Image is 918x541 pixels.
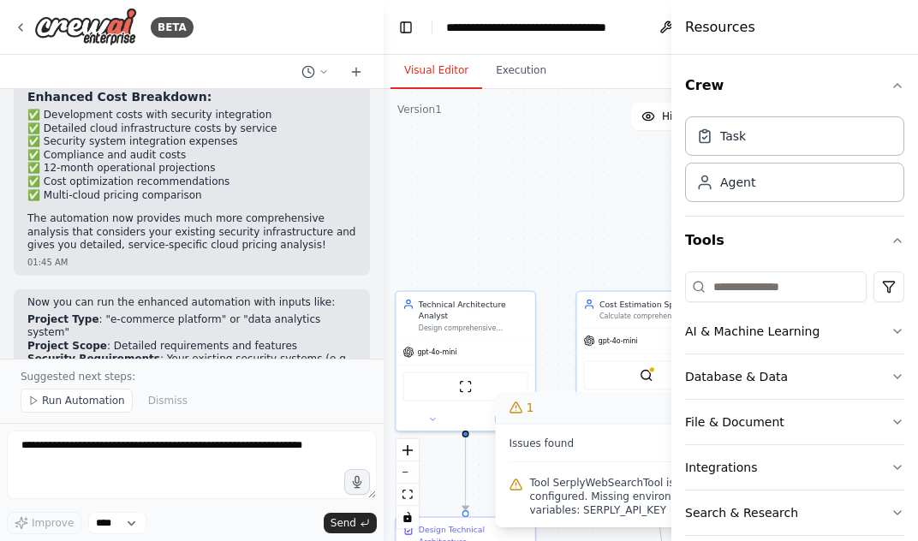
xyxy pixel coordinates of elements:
[27,340,356,354] li: : Detailed requirements and features
[482,53,560,89] button: Execution
[599,312,709,322] div: Calculate comprehensive cost estimates for {project_type} projects with detailed cloud service pr...
[396,439,419,461] button: zoom in
[599,299,709,310] div: Cost Estimation Specialist
[419,299,528,321] div: Technical Architecture Analyst
[685,490,904,535] button: Search & Research
[720,174,755,191] div: Agent
[685,17,755,38] h4: Resources
[496,392,719,424] button: 1
[530,476,706,517] span: Tool SerplyWebSearchTool is not configured. Missing environment variables: SERPLY_API_KEY
[685,445,904,490] button: Integrations
[148,394,188,407] span: Dismiss
[396,506,419,528] button: toggle interactivity
[467,413,531,426] button: Open in side panel
[510,437,575,450] span: Issues found
[446,19,639,36] nav: breadcrumb
[685,110,904,216] div: Crew
[631,103,735,130] button: Hide Agents
[27,353,356,379] li: : Your existing security systems (e.g., "Splunk SIEM, Active Directory, Palo Alto firewalls")
[27,135,356,149] li: ✅ Security system integration expenses
[662,110,724,123] span: Hide Agents
[419,324,528,333] div: Design comprehensive technical architecture for {project_type} projects, including infrastructure...
[27,296,356,310] p: Now you can run the enhanced automation with inputs like:
[685,62,904,110] button: Crew
[395,290,536,431] div: Technical Architecture AnalystDesign comprehensive technical architecture for {project_type} proj...
[344,469,370,495] button: Click to speak your automation idea
[418,348,457,357] span: gpt-4o-mini
[27,122,356,136] li: ✅ Detailed cloud infrastructure costs by service
[27,175,356,189] li: ✅ Cost optimization recommendations
[27,162,356,175] li: ✅ 12-month operational projections
[32,516,74,530] span: Improve
[27,149,356,163] li: ✅ Compliance and audit costs
[27,353,160,365] strong: Security Requirements
[27,313,99,325] strong: Project Type
[34,8,137,46] img: Logo
[394,15,418,39] button: Hide left sidebar
[343,62,370,82] button: Start a new chat
[575,290,717,420] div: Cost Estimation SpecialistCalculate comprehensive cost estimates for {project_type} projects with...
[27,313,356,340] li: : "e-commerce platform" or "data analytics system"
[640,368,653,382] img: SerplyWebSearchTool
[685,217,904,265] button: Tools
[151,17,194,38] div: BETA
[599,336,638,346] span: gpt-4o-mini
[331,516,356,530] span: Send
[324,513,377,533] button: Send
[460,425,471,510] g: Edge from c437f8ec-a06c-431a-b05c-220e4439546e to 99fc8a9d-897a-4f4d-a854-bf5748f5b69e
[140,389,196,413] button: Dismiss
[527,399,534,416] span: 1
[27,189,356,203] li: ✅ Multi-cloud pricing comparison
[27,109,356,122] li: ✅ Development costs with security integration
[295,62,336,82] button: Switch to previous chat
[397,103,442,116] div: Version 1
[21,389,133,413] button: Run Automation
[27,212,356,253] p: The automation now provides much more comprehensive analysis that considers your existing securit...
[685,354,904,399] button: Database & Data
[27,340,107,352] strong: Project Scope
[7,512,81,534] button: Improve
[27,90,212,104] strong: Enhanced Cost Breakdown:
[27,256,356,269] div: 01:45 AM
[21,370,363,383] p: Suggested next steps:
[390,53,482,89] button: Visual Editor
[720,128,746,145] div: Task
[42,394,125,407] span: Run Automation
[685,400,904,444] button: File & Document
[459,380,473,394] img: ScrapeWebsiteTool
[685,309,904,354] button: AI & Machine Learning
[396,439,419,528] div: React Flow controls
[396,484,419,506] button: fit view
[396,461,419,484] button: zoom out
